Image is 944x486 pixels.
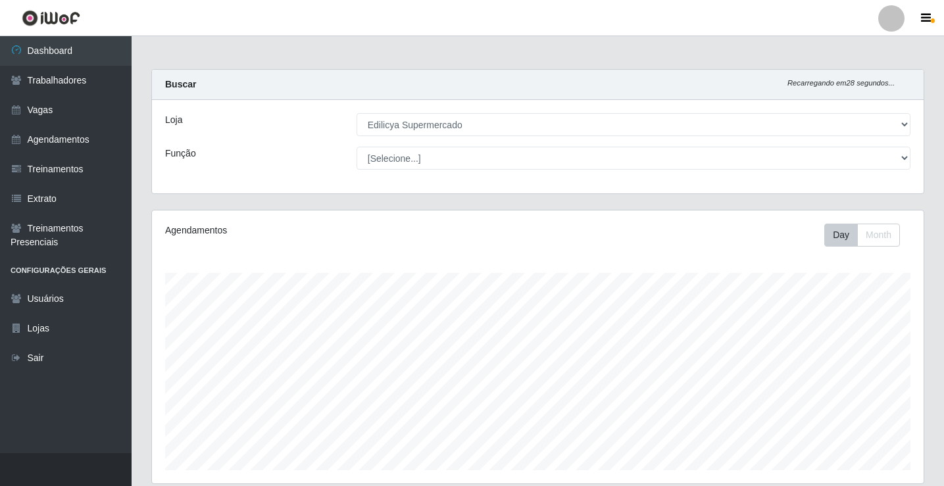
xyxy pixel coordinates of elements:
[165,147,196,160] label: Função
[165,113,182,127] label: Loja
[824,224,858,247] button: Day
[165,224,464,237] div: Agendamentos
[165,79,196,89] strong: Buscar
[857,224,900,247] button: Month
[22,10,80,26] img: CoreUI Logo
[824,224,910,247] div: Toolbar with button groups
[824,224,900,247] div: First group
[787,79,895,87] i: Recarregando em 28 segundos...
